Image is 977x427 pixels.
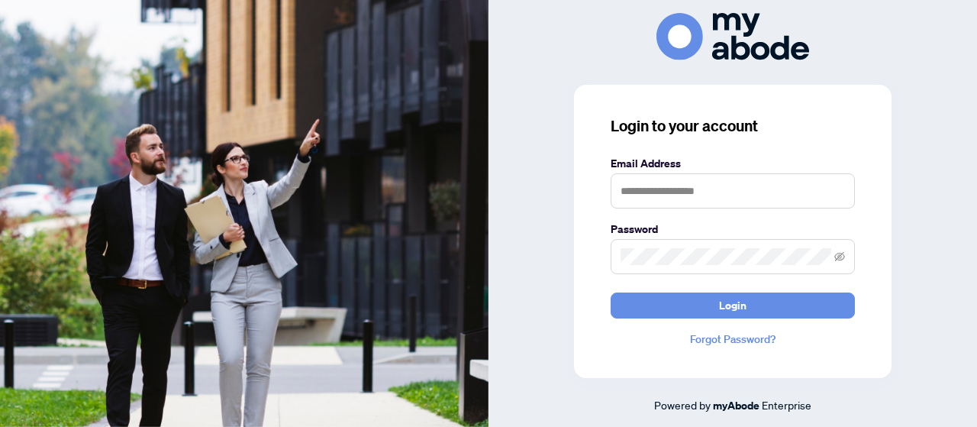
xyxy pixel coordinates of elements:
span: Powered by [654,398,711,412]
h3: Login to your account [611,115,855,137]
a: myAbode [713,397,759,414]
label: Password [611,221,855,238]
a: Forgot Password? [611,331,855,348]
span: Login [719,293,746,318]
img: ma-logo [656,13,809,60]
span: eye-invisible [834,251,845,262]
label: Email Address [611,155,855,172]
button: Login [611,293,855,319]
span: Enterprise [762,398,811,412]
